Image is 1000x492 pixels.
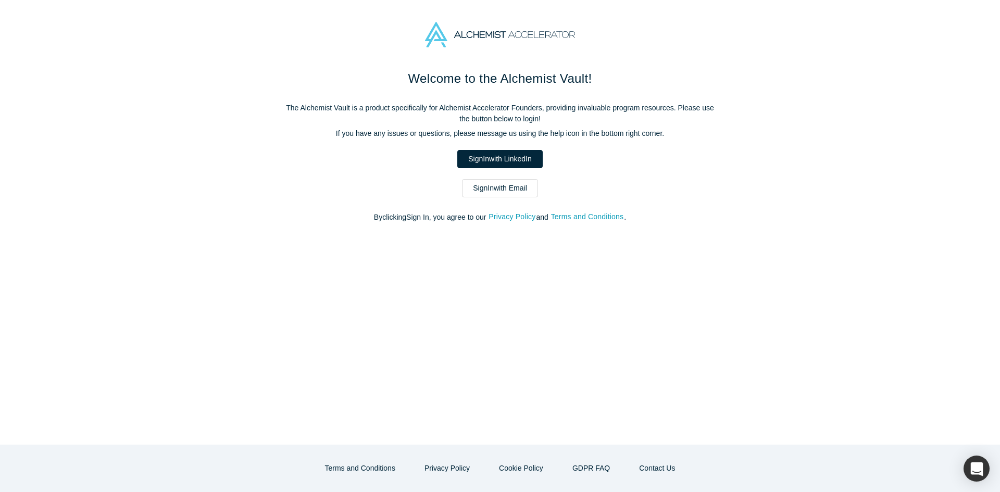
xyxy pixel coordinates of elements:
p: By clicking Sign In , you agree to our and . [281,212,719,223]
button: Privacy Policy [488,211,536,223]
a: SignInwith LinkedIn [457,150,542,168]
button: Terms and Conditions [551,211,624,223]
p: The Alchemist Vault is a product specifically for Alchemist Accelerator Founders, providing inval... [281,103,719,124]
h1: Welcome to the Alchemist Vault! [281,69,719,88]
button: Cookie Policy [488,459,554,477]
img: Alchemist Accelerator Logo [425,22,575,47]
a: GDPR FAQ [561,459,621,477]
button: Contact Us [628,459,686,477]
a: SignInwith Email [462,179,538,197]
p: If you have any issues or questions, please message us using the help icon in the bottom right co... [281,128,719,139]
button: Terms and Conditions [314,459,406,477]
button: Privacy Policy [414,459,481,477]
